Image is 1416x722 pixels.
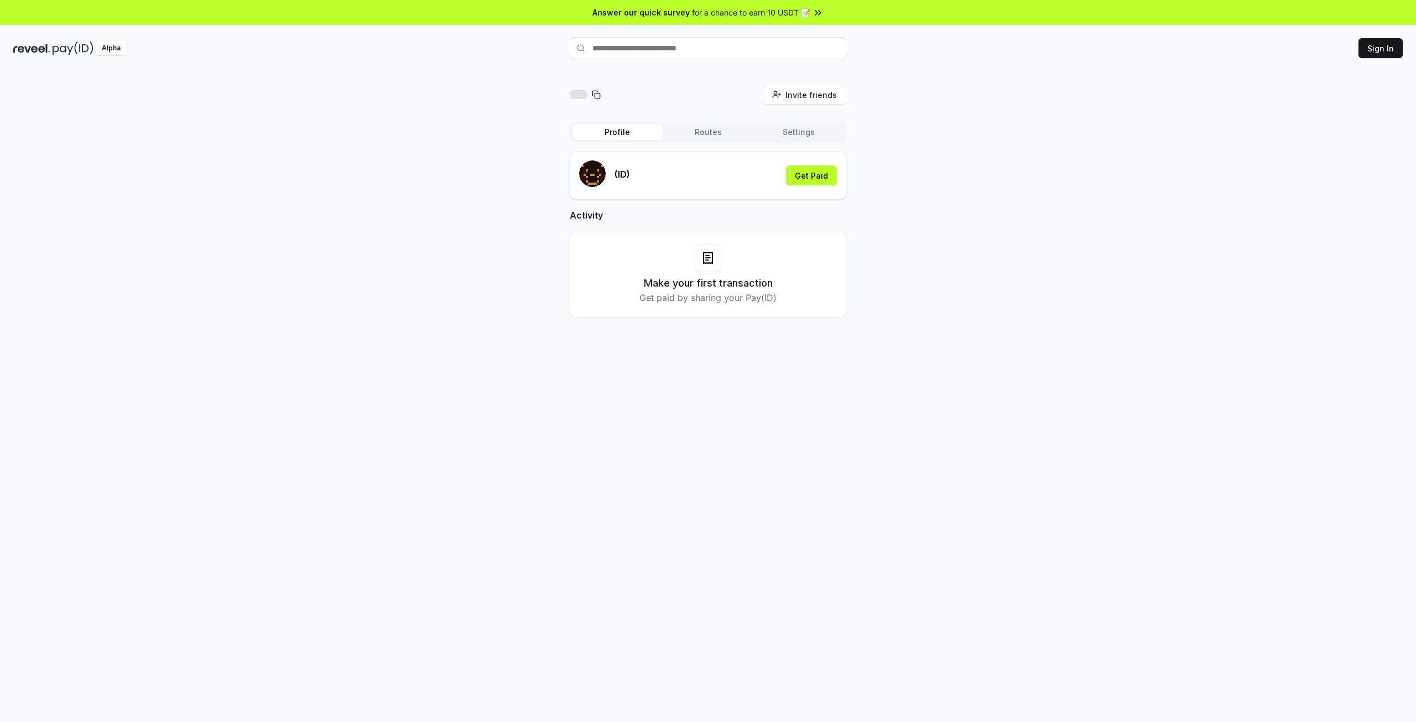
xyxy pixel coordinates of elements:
span: for a chance to earn 10 USDT 📝 [692,7,810,18]
span: Answer our quick survey [592,7,690,18]
div: Alpha [96,41,127,55]
span: Invite friends [785,89,837,101]
p: Get paid by sharing your Pay(ID) [639,291,777,304]
button: Routes [663,124,753,140]
button: Profile [572,124,663,140]
h2: Activity [570,209,846,222]
img: pay_id [53,41,93,55]
button: Sign In [1358,38,1403,58]
img: reveel_dark [13,41,50,55]
p: (ID) [615,168,630,181]
button: Settings [753,124,844,140]
button: Invite friends [763,85,846,105]
button: Get Paid [786,165,837,185]
h3: Make your first transaction [644,276,773,291]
